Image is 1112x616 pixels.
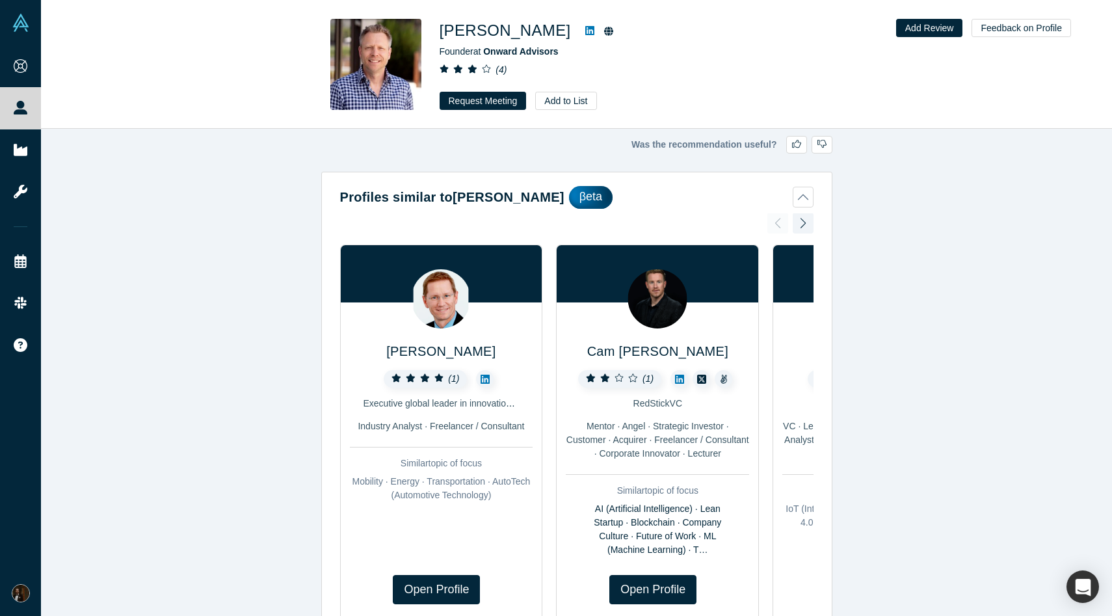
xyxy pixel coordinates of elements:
[642,373,654,384] i: ( 1 )
[350,457,533,470] div: Similar topic of focus
[628,269,687,328] img: Cam Crowder's Profile Image
[896,19,963,37] button: Add Review
[350,420,533,433] div: Industry Analyst · Freelancer / Consultant
[535,92,596,110] button: Add to List
[321,136,832,154] div: Was the recommendation useful?
[609,575,696,604] a: Open Profile
[330,19,421,110] img: Josh Ewing's Profile Image
[566,502,749,557] div: AI (Artificial Intelligence) · Lean Startup · Blockchain · Company Culture · Future of Work · ML ...
[352,476,530,500] span: Mobility · Energy · Transportation · AutoTech (Automotive Technology)
[12,14,30,32] img: Alchemist Vault Logo
[782,484,966,498] div: Similar topic of focus
[972,19,1071,37] button: Feedback on Profile
[786,503,962,528] span: IoT (Internet of Things) · Industrial · Industry 4.0 · LogTech (Logistics Technology)
[587,344,728,358] a: Cam [PERSON_NAME]
[440,92,527,110] button: Request Meeting
[633,398,682,408] span: RedStickVC
[782,420,966,461] div: VC · Lecturer · Corporate Innovator · Industry Analyst · Mentor · Angel · Strategic Investor · Ch...
[448,373,459,384] i: ( 1 )
[12,584,30,602] img: Gabe Rodriguez's Account
[566,420,749,461] div: Mentor · Angel · Strategic Investor · Customer · Acquirer · Freelancer / Consultant · Corporate I...
[386,344,496,358] a: [PERSON_NAME]
[364,398,823,408] span: Executive global leader in innovation, development and digital transformation in high tech and au...
[496,64,507,75] i: ( 4 )
[483,46,558,57] a: Onward Advisors
[569,186,613,209] div: βeta
[440,46,559,57] span: Founder at
[440,19,571,42] h1: [PERSON_NAME]
[412,269,471,328] img: Arwed Niestroj's Profile Image
[340,187,564,207] h2: Profiles similar to [PERSON_NAME]
[566,484,749,498] div: Similar topic of focus
[340,186,814,209] button: Profiles similar to[PERSON_NAME]βeta
[393,575,480,604] a: Open Profile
